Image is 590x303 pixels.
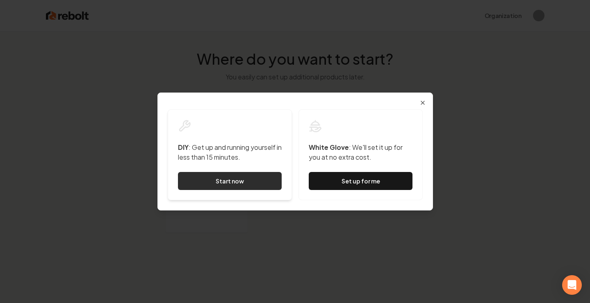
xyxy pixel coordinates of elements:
[178,142,282,162] p: : Get up and running yourself in less than 15 minutes.
[309,143,349,151] strong: White Glove
[178,172,282,190] a: Start now
[309,172,412,190] button: Set up for me
[178,143,189,151] strong: DIY
[309,142,412,162] p: : We'll set it up for you at no extra cost.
